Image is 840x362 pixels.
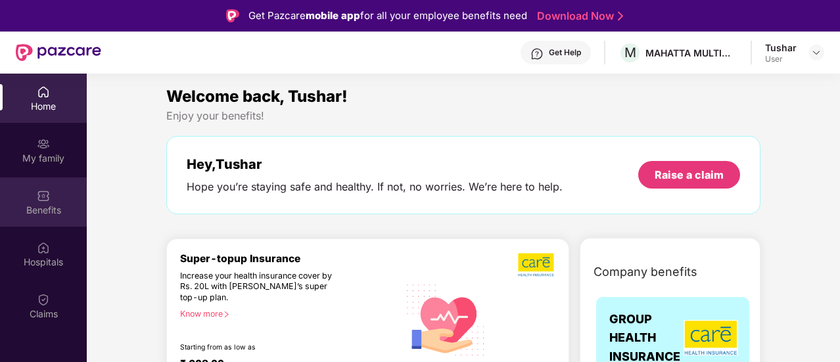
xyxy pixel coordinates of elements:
img: svg+xml;base64,PHN2ZyBpZD0iQ2xhaW0iIHhtbG5zPSJodHRwOi8vd3d3LnczLm9yZy8yMDAwL3N2ZyIgd2lkdGg9IjIwIi... [37,293,50,306]
img: svg+xml;base64,PHN2ZyBpZD0iSG9tZSIgeG1sbnM9Imh0dHA6Ly93d3cudzMub3JnLzIwMDAvc3ZnIiB3aWR0aD0iMjAiIG... [37,85,50,99]
img: insurerLogo [684,320,738,355]
div: Tushar [765,41,797,54]
strong: mobile app [306,9,360,22]
span: right [223,311,230,318]
div: Increase your health insurance cover by Rs. 20L with [PERSON_NAME]’s super top-up plan. [180,271,342,304]
img: Stroke [618,9,623,23]
div: Enjoy your benefits! [166,109,760,123]
img: Logo [226,9,239,22]
img: svg+xml;base64,PHN2ZyBpZD0iQmVuZWZpdHMiIHhtbG5zPSJodHRwOi8vd3d3LnczLm9yZy8yMDAwL3N2ZyIgd2lkdGg9Ij... [37,189,50,202]
div: Starting from as low as [180,343,343,352]
img: b5dec4f62d2307b9de63beb79f102df3.png [518,252,555,277]
span: Welcome back, Tushar! [166,87,348,106]
img: svg+xml;base64,PHN2ZyBpZD0iRHJvcGRvd24tMzJ4MzIiIHhtbG5zPSJodHRwOi8vd3d3LnczLm9yZy8yMDAwL3N2ZyIgd2... [811,47,822,58]
div: Hope you’re staying safe and healthy. If not, no worries. We’re here to help. [187,180,563,194]
div: Super-topup Insurance [180,252,399,265]
a: Download Now [537,9,619,23]
div: Know more [180,309,391,318]
img: svg+xml;base64,PHN2ZyBpZD0iSGVscC0zMngzMiIgeG1sbnM9Imh0dHA6Ly93d3cudzMub3JnLzIwMDAvc3ZnIiB3aWR0aD... [530,47,544,60]
img: svg+xml;base64,PHN2ZyB3aWR0aD0iMjAiIGhlaWdodD0iMjAiIHZpZXdCb3g9IjAgMCAyMCAyMCIgZmlsbD0ibm9uZSIgeG... [37,137,50,150]
div: Raise a claim [655,168,724,182]
span: M [624,45,636,60]
img: New Pazcare Logo [16,44,101,61]
img: svg+xml;base64,PHN2ZyBpZD0iSG9zcGl0YWxzIiB4bWxucz0iaHR0cDovL3d3dy53My5vcmcvMjAwMC9zdmciIHdpZHRoPS... [37,241,50,254]
div: Hey, Tushar [187,156,563,172]
div: Get Pazcare for all your employee benefits need [248,8,527,24]
div: User [765,54,797,64]
span: Company benefits [594,263,697,281]
div: Get Help [549,47,581,58]
div: MAHATTA MULTIMEDIA PVT LTD [645,47,737,59]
